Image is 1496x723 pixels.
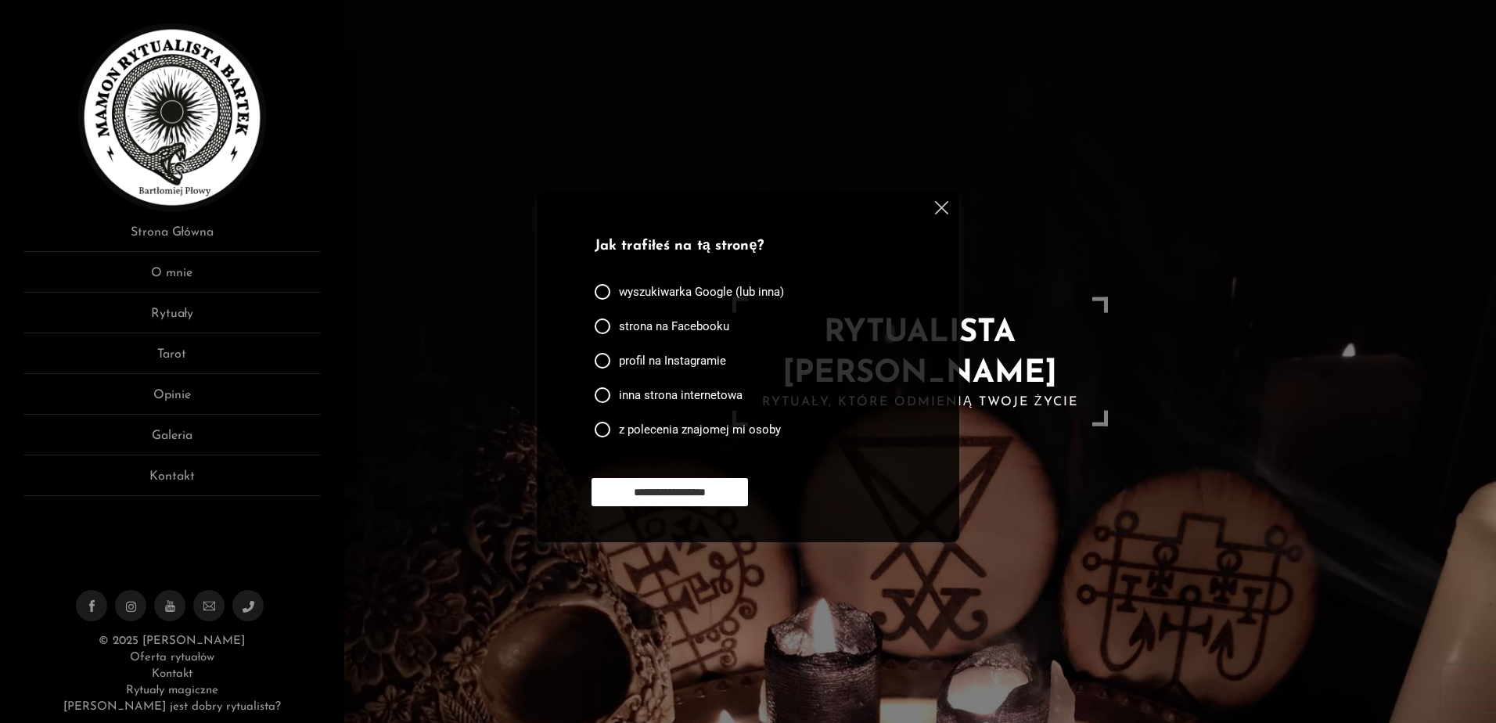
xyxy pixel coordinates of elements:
a: O mnie [23,264,321,293]
span: profil na Instagramie [619,353,726,369]
a: Tarot [23,345,321,374]
a: Oferta rytuałów [130,652,214,664]
a: Strona Główna [23,223,321,252]
span: inna strona internetowa [619,387,743,403]
a: [PERSON_NAME] jest dobry rytualista? [63,701,281,713]
a: Kontakt [23,467,321,496]
a: Kontakt [152,668,192,680]
a: Rytuały [23,304,321,333]
span: strona na Facebooku [619,318,729,334]
a: Rytuały magiczne [126,685,218,696]
img: cross.svg [935,201,948,214]
span: z polecenia znajomej mi osoby [619,422,781,437]
img: Rytualista Bartek [78,23,266,211]
span: wyszukiwarka Google (lub inna) [619,284,784,300]
p: Jak trafiłeś na tą stronę? [595,236,895,257]
a: Galeria [23,426,321,455]
a: Opinie [23,386,321,415]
